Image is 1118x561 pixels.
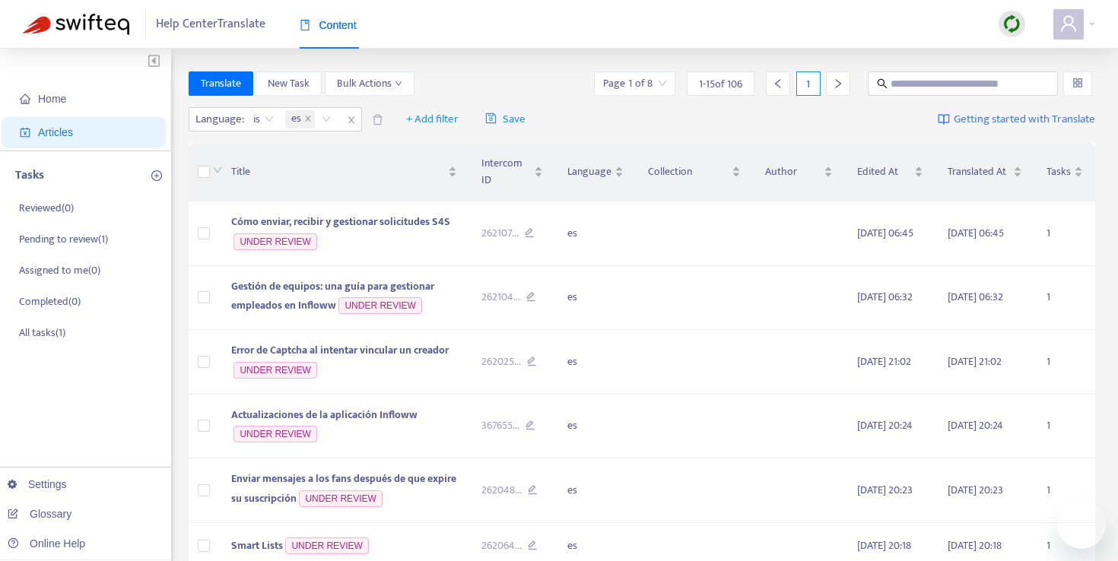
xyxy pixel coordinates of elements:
[857,288,913,306] span: [DATE] 06:32
[38,126,73,138] span: Articles
[19,231,108,247] p: Pending to review ( 1 )
[285,537,368,554] span: UNDER REVIEW
[38,93,66,105] span: Home
[648,163,729,180] span: Collection
[765,163,821,180] span: Author
[291,110,301,128] span: es
[948,417,1003,434] span: [DATE] 20:24
[338,297,421,314] span: UNDER REVIEW
[233,362,316,379] span: UNDER REVIEW
[395,107,470,132] button: + Add filter
[231,537,283,554] span: Smart Lists
[231,406,418,423] span: Actualizaciones de la aplicación Infloww
[19,200,74,216] p: Reviewed ( 0 )
[231,213,450,230] span: Cómo enviar, recibir y gestionar solicitudes S4S
[877,78,888,89] span: search
[268,75,310,92] span: New Task
[213,166,222,175] span: down
[481,537,522,554] span: 262064 ...
[1057,500,1106,549] iframe: Button to launch messaging window
[938,113,950,125] img: image-link
[1034,458,1095,523] td: 1
[753,143,845,201] th: Author
[300,19,357,31] span: Content
[1034,201,1095,266] td: 1
[481,225,519,242] span: 262107 ...
[555,395,636,459] td: es
[395,80,402,87] span: down
[948,163,1010,180] span: Translated At
[253,108,274,131] span: is
[481,155,532,189] span: Intercom ID
[8,508,71,520] a: Glossary
[1047,163,1071,180] span: Tasks
[555,266,636,331] td: es
[406,110,459,128] span: + Add filter
[857,417,913,434] span: [DATE] 20:24
[219,143,469,201] th: Title
[325,71,414,96] button: Bulk Actionsdown
[20,127,30,138] span: account-book
[8,478,67,490] a: Settings
[1059,14,1078,33] span: user
[948,537,1002,554] span: [DATE] 20:18
[337,75,402,92] span: Bulk Actions
[299,490,382,507] span: UNDER REVIEW
[857,163,911,180] span: Edited At
[19,262,100,278] p: Assigned to me ( 0 )
[231,341,449,359] span: Error de Captcha al intentar vincular un creador
[189,71,253,96] button: Translate
[19,325,65,341] p: All tasks ( 1 )
[285,110,315,128] span: es
[796,71,821,96] div: 1
[1034,143,1095,201] th: Tasks
[1034,266,1095,331] td: 1
[948,353,1002,370] span: [DATE] 21:02
[555,143,636,201] th: Language
[845,143,935,201] th: Edited At
[1034,330,1095,395] td: 1
[857,481,913,499] span: [DATE] 20:23
[857,353,911,370] span: [DATE] 21:02
[231,277,434,315] span: Gestión de equipos: una guía para gestionar empleados en Infloww
[15,166,44,185] p: Tasks
[151,170,162,181] span: plus-circle
[233,233,316,250] span: UNDER REVIEW
[555,201,636,266] td: es
[1034,395,1095,459] td: 1
[1002,14,1021,33] img: sync.dc5367851b00ba804db3.png
[636,143,753,201] th: Collection
[233,426,316,442] span: UNDER REVIEW
[8,537,85,550] a: Online Help
[481,289,520,306] span: 262104 ...
[156,10,265,39] span: Help Center Translate
[201,75,241,92] span: Translate
[833,78,843,89] span: right
[857,537,911,554] span: [DATE] 20:18
[948,224,1004,242] span: [DATE] 06:45
[481,353,521,370] span: 262025 ...
[231,470,456,507] span: Enviar mensajes a los fans después de que expire su suscripción
[23,14,129,35] img: Swifteq
[20,93,30,104] span: home
[231,163,445,180] span: Title
[555,458,636,523] td: es
[938,107,1095,132] a: Getting started with Translate
[189,108,246,131] span: Language :
[948,288,1003,306] span: [DATE] 06:32
[304,115,312,124] span: close
[481,417,519,434] span: 367655 ...
[948,481,1003,499] span: [DATE] 20:23
[857,224,913,242] span: [DATE] 06:45
[474,107,537,132] button: saveSave
[485,113,497,124] span: save
[372,114,383,125] span: delete
[481,482,522,499] span: 262048 ...
[300,20,310,30] span: book
[773,78,783,89] span: left
[256,71,322,96] button: New Task
[469,143,556,201] th: Intercom ID
[699,76,742,92] span: 1 - 15 of 106
[341,111,361,129] span: close
[485,110,526,128] span: Save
